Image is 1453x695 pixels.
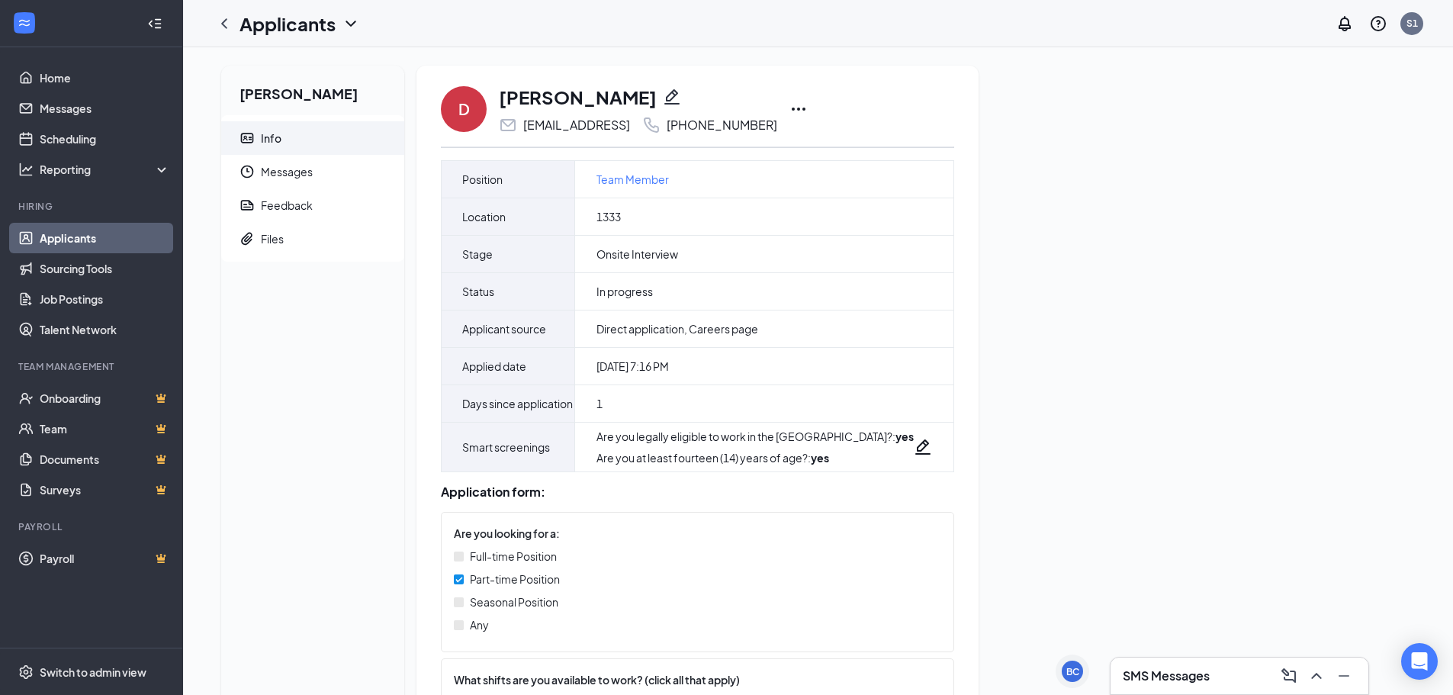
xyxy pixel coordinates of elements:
[40,543,170,574] a: PayrollCrown
[1401,643,1438,680] div: Open Intercom Messenger
[1332,664,1356,688] button: Minimize
[221,121,404,155] a: ContactCardInfo
[523,117,630,133] div: [EMAIL_ADDRESS]
[18,520,167,533] div: Payroll
[462,170,503,188] span: Position
[596,321,758,336] span: Direct application, Careers page
[261,231,284,246] div: Files
[596,450,914,465] div: Are you at least fourteen (14) years of age? :
[40,284,170,314] a: Job Postings
[596,396,603,411] span: 1
[1307,667,1326,685] svg: ChevronUp
[40,93,170,124] a: Messages
[441,484,954,500] div: Application form:
[18,200,167,213] div: Hiring
[261,130,281,146] div: Info
[261,198,313,213] div: Feedback
[470,548,557,565] span: Full-time Position
[596,359,669,374] span: [DATE] 7:16 PM
[261,155,392,188] span: Messages
[221,188,404,222] a: ReportFeedback
[40,63,170,93] a: Home
[642,116,661,134] svg: Phone
[499,84,657,110] h1: [PERSON_NAME]
[895,430,914,443] strong: yes
[1066,665,1079,678] div: BC
[462,438,550,456] span: Smart screenings
[1406,17,1418,30] div: S1
[40,664,146,680] div: Switch to admin view
[470,616,489,633] span: Any
[462,245,493,263] span: Stage
[18,360,167,373] div: Team Management
[789,100,808,118] svg: Ellipses
[667,117,777,133] div: [PHONE_NUMBER]
[462,394,573,413] span: Days since application
[811,451,829,465] strong: yes
[454,671,740,688] span: What shifts are you available to work? (click all that apply)
[40,413,170,444] a: TeamCrown
[40,124,170,154] a: Scheduling
[470,594,558,610] span: Seasonal Position
[1123,668,1210,684] h3: SMS Messages
[596,209,621,224] span: 1333
[499,116,517,134] svg: Email
[1277,664,1301,688] button: ComposeMessage
[221,66,404,115] h2: [PERSON_NAME]
[1336,14,1354,33] svg: Notifications
[221,155,404,188] a: ClockMessages
[454,525,560,542] span: Are you looking for a:
[462,357,526,375] span: Applied date
[40,383,170,413] a: OnboardingCrown
[462,320,546,338] span: Applicant source
[221,222,404,256] a: PaperclipFiles
[596,171,669,188] a: Team Member
[596,429,914,444] div: Are you legally eligible to work in the [GEOGRAPHIC_DATA]? :
[663,88,681,106] svg: Pencil
[596,284,653,299] span: In progress
[18,162,34,177] svg: Analysis
[40,314,170,345] a: Talent Network
[239,164,255,179] svg: Clock
[1304,664,1329,688] button: ChevronUp
[239,231,255,246] svg: Paperclip
[40,253,170,284] a: Sourcing Tools
[462,208,506,226] span: Location
[342,14,360,33] svg: ChevronDown
[40,223,170,253] a: Applicants
[596,246,678,262] span: Onsite Interview
[470,571,560,587] span: Part-time Position
[1280,667,1298,685] svg: ComposeMessage
[40,475,170,505] a: SurveysCrown
[17,15,32,31] svg: WorkstreamLogo
[40,444,170,475] a: DocumentsCrown
[239,11,336,37] h1: Applicants
[462,282,494,301] span: Status
[40,162,171,177] div: Reporting
[215,14,233,33] svg: ChevronLeft
[239,130,255,146] svg: ContactCard
[1335,667,1353,685] svg: Minimize
[1369,14,1387,33] svg: QuestionInfo
[458,98,470,120] div: D
[239,198,255,213] svg: Report
[18,664,34,680] svg: Settings
[147,16,162,31] svg: Collapse
[914,438,932,456] svg: Pencil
